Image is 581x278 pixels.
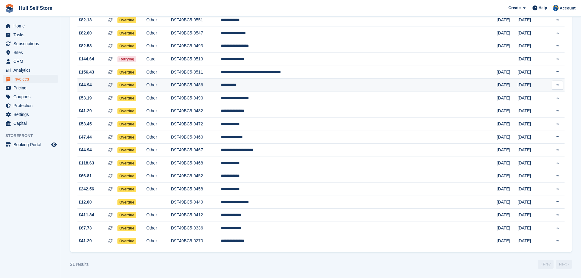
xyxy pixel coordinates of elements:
[3,110,58,119] a: menu
[146,144,171,157] td: Other
[146,131,171,144] td: Other
[13,119,50,128] span: Capital
[518,14,545,27] td: [DATE]
[518,79,545,92] td: [DATE]
[117,199,136,205] span: Overdue
[497,105,518,118] td: [DATE]
[13,75,50,83] span: Invoices
[117,95,136,101] span: Overdue
[3,92,58,101] a: menu
[117,69,136,75] span: Overdue
[171,66,221,79] td: D9F49BC5-0511
[171,157,221,170] td: D9F49BC5-0468
[79,121,92,127] span: £53.45
[146,79,171,92] td: Other
[171,196,221,209] td: D9F49BC5-0449
[497,79,518,92] td: [DATE]
[117,173,136,179] span: Overdue
[117,160,136,166] span: Overdue
[171,118,221,131] td: D9F49BC5-0472
[518,92,545,105] td: [DATE]
[13,48,50,57] span: Sites
[13,101,50,110] span: Protection
[3,119,58,128] a: menu
[117,134,136,140] span: Overdue
[556,260,572,269] a: Next
[117,121,136,127] span: Overdue
[518,144,545,157] td: [DATE]
[497,222,518,235] td: [DATE]
[117,43,136,49] span: Overdue
[518,118,545,131] td: [DATE]
[497,92,518,105] td: [DATE]
[518,170,545,183] td: [DATE]
[3,75,58,83] a: menu
[117,225,136,231] span: Overdue
[538,260,554,269] a: Previous
[497,170,518,183] td: [DATE]
[171,92,221,105] td: D9F49BC5-0490
[497,209,518,222] td: [DATE]
[146,53,171,66] td: Card
[79,69,94,75] span: £156.43
[146,157,171,170] td: Other
[13,31,50,39] span: Tasks
[171,131,221,144] td: D9F49BC5-0460
[70,261,89,268] div: 21 results
[171,222,221,235] td: D9F49BC5-0336
[13,110,50,119] span: Settings
[3,101,58,110] a: menu
[518,40,545,53] td: [DATE]
[146,14,171,27] td: Other
[5,133,61,139] span: Storefront
[117,30,136,36] span: Overdue
[13,66,50,74] span: Analytics
[79,147,92,153] span: £44.94
[3,48,58,57] a: menu
[13,57,50,66] span: CRM
[171,183,221,196] td: D9F49BC5-0458
[497,183,518,196] td: [DATE]
[5,4,14,13] img: stora-icon-8386f47178a22dfd0bd8f6a31ec36ba5ce8667c1dd55bd0f319d3a0aa187defe.svg
[171,14,221,27] td: D9F49BC5-0551
[518,53,545,66] td: [DATE]
[3,39,58,48] a: menu
[117,56,136,62] span: Retrying
[79,212,94,218] span: £411.84
[3,22,58,30] a: menu
[13,140,50,149] span: Booking Portal
[518,131,545,144] td: [DATE]
[146,209,171,222] td: Other
[79,225,92,231] span: £67.73
[518,66,545,79] td: [DATE]
[117,82,136,88] span: Overdue
[497,144,518,157] td: [DATE]
[3,66,58,74] a: menu
[518,209,545,222] td: [DATE]
[518,222,545,235] td: [DATE]
[146,222,171,235] td: Other
[79,108,92,114] span: £41.29
[560,5,576,11] span: Account
[171,105,221,118] td: D9F49BC5-0482
[518,27,545,40] td: [DATE]
[117,186,136,192] span: Overdue
[146,170,171,183] td: Other
[171,40,221,53] td: D9F49BC5-0493
[3,57,58,66] a: menu
[146,40,171,53] td: Other
[79,186,94,192] span: £242.56
[13,22,50,30] span: Home
[497,196,518,209] td: [DATE]
[117,238,136,244] span: Overdue
[146,92,171,105] td: Other
[497,40,518,53] td: [DATE]
[3,84,58,92] a: menu
[497,14,518,27] td: [DATE]
[497,27,518,40] td: [DATE]
[146,235,171,247] td: Other
[146,27,171,40] td: Other
[518,105,545,118] td: [DATE]
[497,118,518,131] td: [DATE]
[171,79,221,92] td: D9F49BC5-0486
